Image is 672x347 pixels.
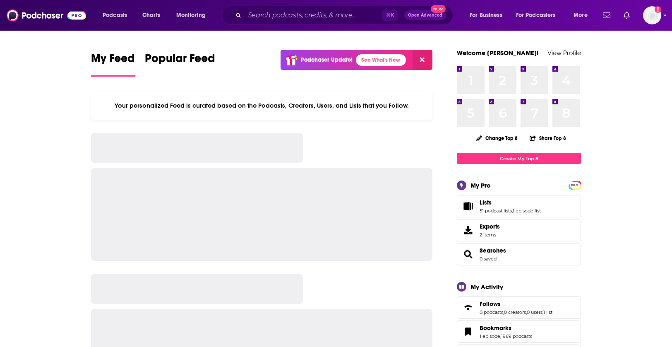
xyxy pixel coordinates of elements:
button: Open AdvancedNew [404,10,446,20]
span: , [512,208,513,214]
a: Charts [137,9,165,22]
a: Create My Top 8 [457,153,581,164]
button: Change Top 8 [471,133,523,143]
a: Searches [480,247,506,254]
span: Searches [457,243,581,265]
a: Lists [460,200,476,212]
span: Lists [480,199,492,206]
span: Charts [142,10,160,21]
span: Bookmarks [457,320,581,343]
button: open menu [568,9,598,22]
span: ⌘ K [382,10,398,21]
span: Follows [480,300,501,308]
a: Follows [480,300,552,308]
span: Follows [457,296,581,319]
span: Popular Feed [145,51,215,70]
a: 1969 podcasts [501,333,532,339]
span: More [574,10,588,21]
span: New [431,5,446,13]
a: 1 episode list [513,208,541,214]
button: Share Top 8 [529,130,566,146]
svg: Add a profile image [655,6,661,13]
a: 0 creators [504,309,526,315]
a: 0 saved [480,256,497,262]
a: Lists [480,199,541,206]
span: , [542,309,543,315]
div: My Activity [470,283,503,291]
a: PRO [570,182,580,188]
button: Show profile menu [643,6,661,24]
a: Show notifications dropdown [600,8,614,22]
a: Bookmarks [480,324,532,332]
button: open menu [97,9,138,22]
a: 0 podcasts [480,309,503,315]
input: Search podcasts, credits, & more... [245,9,382,22]
div: Your personalized Feed is curated based on the Podcasts, Creators, Users, and Lists that you Follow. [91,92,432,120]
span: , [503,309,504,315]
a: Show notifications dropdown [620,8,633,22]
span: 2 items [480,232,500,238]
a: Searches [460,248,476,260]
button: open menu [464,9,513,22]
a: Exports [457,219,581,241]
a: 1 list [543,309,552,315]
span: Exports [480,223,500,230]
a: 0 users [527,309,542,315]
span: My Feed [91,51,135,70]
span: Lists [457,195,581,217]
span: Logged in as Mark.Hayward [643,6,661,24]
span: Bookmarks [480,324,511,332]
a: Follows [460,302,476,313]
span: Open Advanced [408,13,442,17]
div: Search podcasts, credits, & more... [230,6,461,25]
a: Welcome [PERSON_NAME]! [457,49,539,57]
span: Monitoring [176,10,206,21]
a: My Feed [91,51,135,77]
span: Exports [460,224,476,236]
a: See What's New [356,54,406,66]
img: User Profile [643,6,661,24]
span: For Business [470,10,502,21]
p: Podchaser Update! [301,56,353,63]
a: Bookmarks [460,326,476,337]
img: Podchaser - Follow, Share and Rate Podcasts [7,7,86,23]
a: 51 podcast lists [480,208,512,214]
a: Popular Feed [145,51,215,77]
a: 1 episode [480,333,500,339]
a: View Profile [547,49,581,57]
span: Podcasts [103,10,127,21]
span: For Podcasters [516,10,556,21]
span: , [526,309,527,315]
button: open menu [170,9,216,22]
div: My Pro [470,181,491,189]
button: open menu [511,9,568,22]
span: , [500,333,501,339]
